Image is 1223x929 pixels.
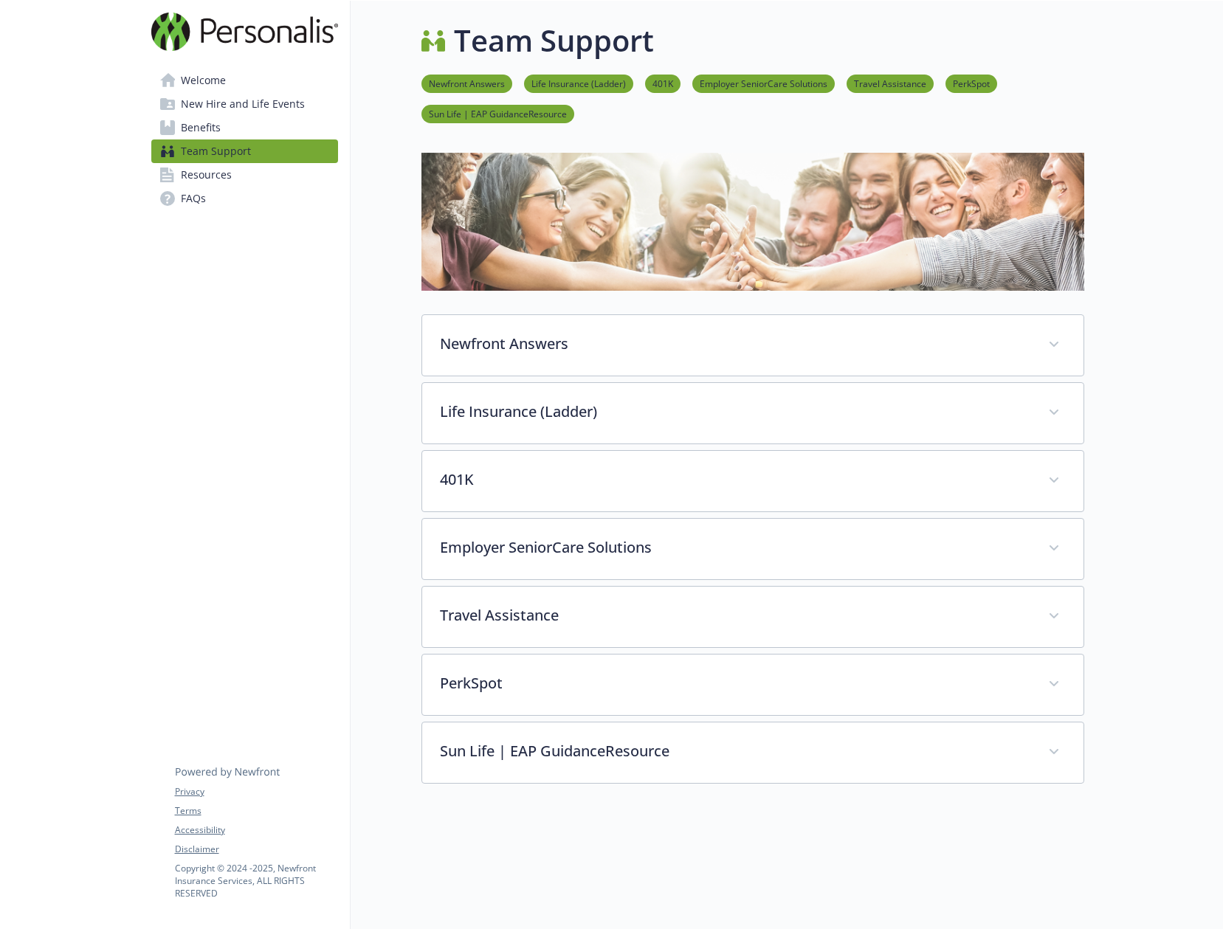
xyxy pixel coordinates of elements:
[175,804,337,818] a: Terms
[151,116,338,139] a: Benefits
[440,536,1030,559] p: Employer SeniorCare Solutions
[421,106,574,120] a: Sun Life | EAP GuidanceResource
[181,139,251,163] span: Team Support
[422,315,1084,376] div: Newfront Answers
[181,116,221,139] span: Benefits
[440,672,1030,694] p: PerkSpot
[175,843,337,856] a: Disclaimer
[421,76,512,90] a: Newfront Answers
[181,163,232,187] span: Resources
[422,587,1084,647] div: Travel Assistance
[175,862,337,899] p: Copyright © 2024 - 2025 , Newfront Insurance Services, ALL RIGHTS RESERVED
[440,604,1030,626] p: Travel Assistance
[945,76,997,90] a: PerkSpot
[440,401,1030,423] p: Life Insurance (Ladder)
[692,76,835,90] a: Employer SeniorCare Solutions
[181,92,305,116] span: New Hire and Life Events
[151,163,338,187] a: Resources
[175,823,337,837] a: Accessibility
[422,451,1084,511] div: 401K
[440,469,1030,491] p: 401K
[151,92,338,116] a: New Hire and Life Events
[645,76,681,90] a: 401K
[181,69,226,92] span: Welcome
[524,76,633,90] a: Life Insurance (Ladder)
[151,69,338,92] a: Welcome
[422,519,1084,579] div: Employer SeniorCare Solutions
[422,722,1084,783] div: Sun Life | EAP GuidanceResource
[440,333,1030,355] p: Newfront Answers
[847,76,934,90] a: Travel Assistance
[421,153,1084,291] img: team support page banner
[181,187,206,210] span: FAQs
[151,187,338,210] a: FAQs
[422,655,1084,715] div: PerkSpot
[175,785,337,798] a: Privacy
[151,139,338,163] a: Team Support
[440,740,1030,762] p: Sun Life | EAP GuidanceResource
[422,383,1084,443] div: Life Insurance (Ladder)
[454,18,654,63] h1: Team Support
